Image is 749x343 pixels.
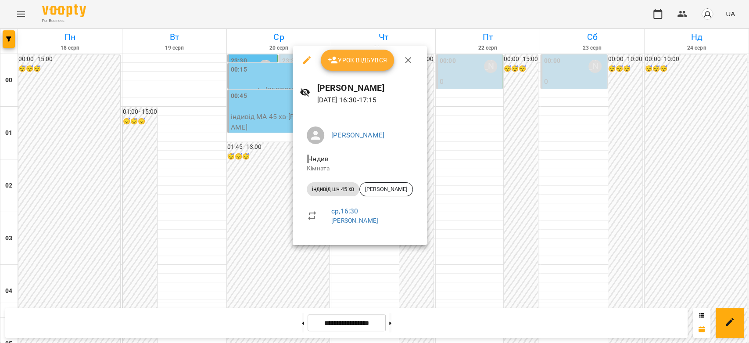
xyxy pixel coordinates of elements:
[331,131,384,139] a: [PERSON_NAME]
[317,81,420,95] h6: [PERSON_NAME]
[331,207,358,215] a: ср , 16:30
[360,185,412,193] span: [PERSON_NAME]
[331,217,378,224] a: [PERSON_NAME]
[307,185,359,193] span: індивід шч 45 хв
[317,95,420,105] p: [DATE] 16:30 - 17:15
[307,155,330,163] span: - Індив
[321,50,394,71] button: Урок відбувся
[359,182,413,196] div: [PERSON_NAME]
[307,164,413,173] p: Кімната
[328,55,387,65] span: Урок відбувся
